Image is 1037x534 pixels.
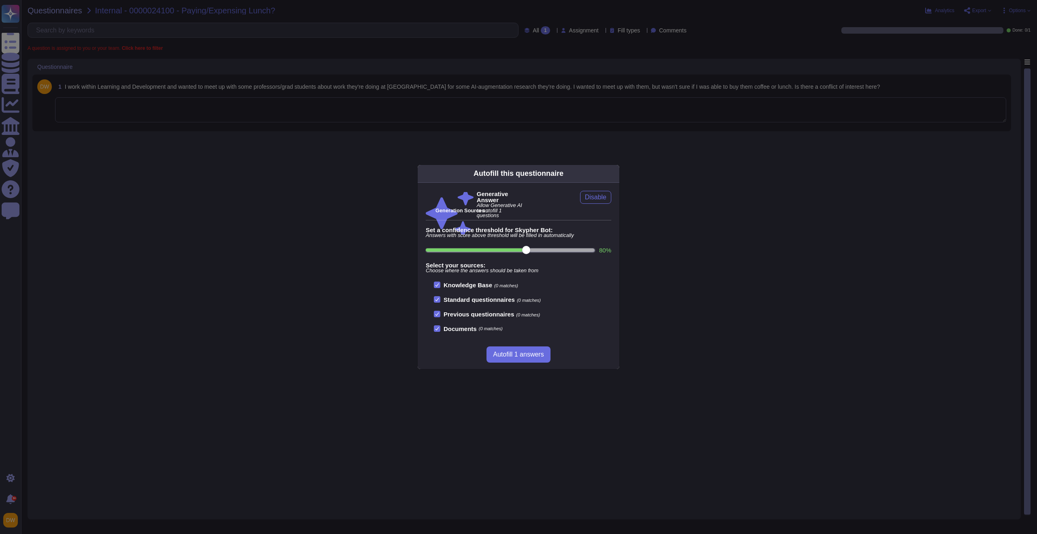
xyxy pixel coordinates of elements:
[426,262,611,268] b: Select your sources:
[516,312,540,317] span: (0 matches)
[494,283,518,288] span: (0 matches)
[585,194,606,201] span: Disable
[479,327,503,331] span: (0 matches)
[426,268,611,273] span: Choose where the answers should be taken from
[444,326,477,332] b: Documents
[444,282,492,288] b: Knowledge Base
[435,207,488,214] b: Generation Sources :
[486,346,550,363] button: Autofill 1 answers
[599,247,611,253] label: 80 %
[444,311,514,318] b: Previous questionnaires
[517,298,541,303] span: (0 matches)
[493,351,544,358] span: Autofill 1 answers
[477,203,525,218] span: Allow Generative AI to autofill 1 questions
[474,168,563,179] div: Autofill this questionnaire
[580,191,611,204] button: Disable
[426,233,611,238] span: Answers with score above threshold will be filled in automatically
[426,227,611,233] b: Set a confidence threshold for Skypher Bot:
[444,296,515,303] b: Standard questionnaires
[477,191,525,203] b: Generative Answer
